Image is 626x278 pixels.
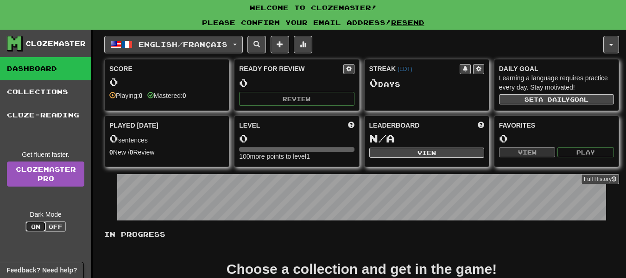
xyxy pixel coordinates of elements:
[391,19,424,26] a: Resend
[369,76,378,89] span: 0
[139,92,143,99] strong: 0
[247,36,266,53] button: Search sentences
[348,121,354,130] span: Score more points to level up
[398,66,412,72] a: (EDT)
[109,121,158,130] span: Played [DATE]
[109,91,143,100] div: Playing:
[294,36,312,53] button: More stats
[478,121,484,130] span: This week in points, UTC
[6,265,77,275] span: Open feedback widget
[271,36,289,53] button: Add sentence to collection
[139,40,228,48] span: English / Français
[109,76,224,88] div: 0
[499,64,614,73] div: Daily Goal
[104,230,619,239] p: In Progress
[499,133,614,144] div: 0
[369,64,460,73] div: Streak
[7,162,84,187] a: ClozemasterPro
[499,147,556,157] button: View
[109,133,224,145] div: sentences
[25,39,86,48] div: Clozemaster
[239,64,343,73] div: Ready for Review
[130,149,133,156] strong: 0
[104,36,243,53] button: English/Français
[369,121,420,130] span: Leaderboard
[7,210,84,219] div: Dark Mode
[239,92,354,106] button: Review
[109,148,224,157] div: New / Review
[499,121,614,130] div: Favorites
[239,77,354,89] div: 0
[369,148,484,158] button: View
[109,132,118,145] span: 0
[45,221,66,232] button: Off
[183,92,186,99] strong: 0
[369,77,484,89] div: Day s
[25,221,46,232] button: On
[499,73,614,92] div: Learning a language requires practice every day. Stay motivated!
[369,132,395,145] span: N/A
[538,96,570,103] span: a daily
[239,121,260,130] span: Level
[499,94,614,104] button: Seta dailygoal
[239,133,354,144] div: 0
[147,91,186,100] div: Mastered:
[239,152,354,161] div: 100 more points to level 1
[557,147,614,157] button: Play
[7,150,84,159] div: Get fluent faster.
[109,149,113,156] strong: 0
[581,174,619,184] button: Full History
[109,64,224,73] div: Score
[227,262,497,276] div: Choose a collection and get in the game!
